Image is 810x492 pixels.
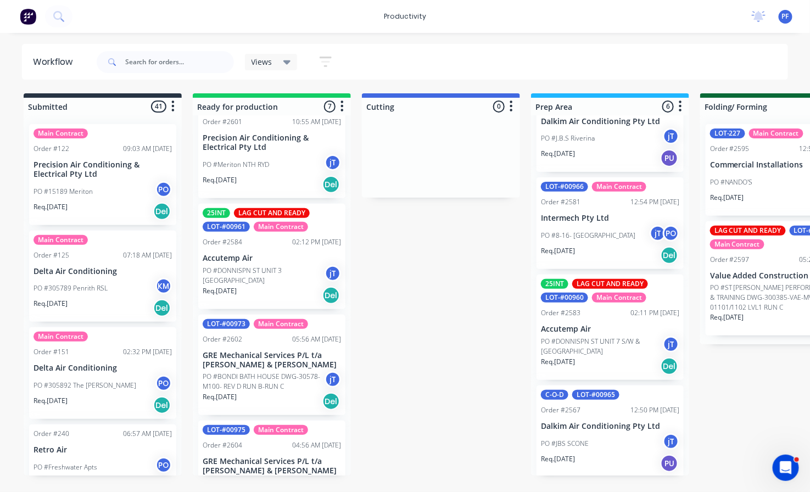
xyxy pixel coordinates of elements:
p: PO #DONNISPN ST UNIT 3 [GEOGRAPHIC_DATA] [203,266,325,286]
p: PO #NANDO'S [710,177,753,187]
div: Main ContractOrder #12507:18 AM [DATE]Delta Air ConditioningPO #305789 Penrith RSLKMReq.[DATE]Del [29,231,176,322]
p: PO #305789 Penrith RSL [33,283,108,293]
div: PO [663,225,679,242]
p: Req. [DATE] [710,193,744,203]
p: Req. [DATE] [33,396,68,406]
p: Intermech Pty Ltd [541,214,679,223]
p: GRE Mechanical Services P/L t/a [PERSON_NAME] & [PERSON_NAME] [203,351,341,370]
div: 06:57 AM [DATE] [123,429,172,439]
div: Del [661,357,678,375]
div: LOT-#00961 [203,222,250,232]
div: jT [650,225,666,242]
div: Del [322,176,340,193]
div: Order #125 [33,250,69,260]
div: PU [661,455,678,472]
div: C-O-D [541,390,568,400]
p: Req. [DATE] [33,202,68,212]
div: Main ContractOrder #15102:32 PM [DATE]Delta Air ConditioningPO #305892 The [PERSON_NAME]POReq.[DA... [29,327,176,419]
div: 12:54 PM [DATE] [630,197,679,207]
p: Retro Air [33,445,172,455]
p: Dalkim Air Conditioning Pty Ltd [541,117,679,126]
div: Main Contract [254,319,308,329]
div: Main Contract [254,222,308,232]
div: 05:56 AM [DATE] [292,334,341,344]
p: Req. [DATE] [203,392,237,402]
div: 04:56 AM [DATE] [292,440,341,450]
div: jT [325,154,341,171]
div: Order #2604 [203,440,242,450]
p: PO #DONNISPN ST UNIT 7 S/W & [GEOGRAPHIC_DATA] [541,337,663,356]
p: PO #15189 Meriton [33,187,93,197]
div: Main Contract [254,425,308,435]
div: Del [153,396,171,414]
div: Main Contract [33,128,88,138]
div: jT [663,433,679,450]
p: PO #8-16- [GEOGRAPHIC_DATA] [541,231,635,241]
div: Dalkim Air Conditioning Pty LtdPO #J.B.S RiverinajTReq.[DATE]PU [537,81,684,172]
iframe: Intercom live chat [773,455,799,481]
div: jT [325,371,341,388]
div: Main ContractOrder #12209:03 AM [DATE]Precision Air Conditioning & Electrical Pty LtdPO #15189 Me... [29,124,176,225]
p: Delta Air Conditioning [33,364,172,373]
p: Accutemp Air [203,254,341,263]
div: Order #2584 [203,237,242,247]
div: Main Contract [749,128,803,138]
div: Workflow [33,55,78,69]
p: Delta Air Conditioning [33,267,172,276]
div: 07:18 AM [DATE] [123,250,172,260]
div: Del [322,393,340,410]
p: GRE Mechanical Services P/L t/a [PERSON_NAME] & [PERSON_NAME] [203,457,341,476]
div: Main Contract [592,182,646,192]
div: PO [155,181,172,198]
div: Order #151 [33,347,69,357]
div: Del [153,203,171,220]
div: Order #260110:55 AM [DATE]Precision Air Conditioning & Electrical Pty LtdPO #Meriton NTH RYDjTReq... [198,97,345,198]
div: 02:11 PM [DATE] [630,308,679,318]
div: KM [155,278,172,294]
div: 25INT [203,208,230,218]
div: LOT-#00973 [203,319,250,329]
div: Order #2601 [203,117,242,127]
div: jT [663,128,679,144]
p: Accutemp Air [541,325,679,334]
div: Order #240 [33,429,69,439]
p: Req. [DATE] [203,286,237,296]
span: PF [782,12,789,21]
div: PO [155,375,172,392]
div: LOT-#00966Main ContractOrder #258112:54 PM [DATE]Intermech Pty LtdPO #8-16- [GEOGRAPHIC_DATA]jTPO... [537,177,684,269]
p: PO #Freshwater Apts [33,462,97,472]
div: Del [153,299,171,317]
p: Precision Air Conditioning & Electrical Pty Ltd [203,133,341,152]
div: C-O-DLOT-#00965Order #256712:50 PM [DATE]Dalkim Air Conditioning Pty LtdPO #JBS SCONEjTReq.[DATE]PU [537,385,684,477]
div: 10:55 AM [DATE] [292,117,341,127]
div: Order #122 [33,144,69,154]
div: 02:32 PM [DATE] [123,347,172,357]
p: PO #JBS SCONE [541,439,589,449]
div: Order #2595 [710,144,750,154]
p: Req. [DATE] [541,246,575,256]
div: Main Contract [33,235,88,245]
div: 25INTLAG CUT AND READYLOT-#00961Main ContractOrder #258402:12 PM [DATE]Accutemp AirPO #DONNISPN S... [198,204,345,309]
input: Search for orders... [125,51,234,73]
p: PO #BONDI BATH HOUSE DWG-30578-M100- REV D RUN B-RUN C [203,372,325,392]
div: Order #2567 [541,405,580,415]
p: Req. [DATE] [541,357,575,367]
p: Precision Air Conditioning & Electrical Pty Ltd [33,160,172,179]
div: LOT-#00975 [203,425,250,435]
p: PO #J.B.S Riverina [541,133,595,143]
div: jT [325,265,341,282]
div: Main Contract [592,293,646,303]
div: LOT-227 [710,128,745,138]
div: Order #2583 [541,308,580,318]
div: Order #2597 [710,255,750,265]
div: 25INT [541,279,568,289]
p: Req. [DATE] [710,312,744,322]
div: Del [322,287,340,304]
p: PO #Meriton NTH RYD [203,160,269,170]
div: LAG CUT AND READY [710,226,786,236]
div: LAG CUT AND READY [572,279,648,289]
div: PO [155,457,172,473]
div: Order #2602 [203,334,242,344]
div: LOT-#00973Main ContractOrder #260205:56 AM [DATE]GRE Mechanical Services P/L t/a [PERSON_NAME] & ... [198,315,345,416]
p: Dalkim Air Conditioning Pty Ltd [541,422,679,431]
